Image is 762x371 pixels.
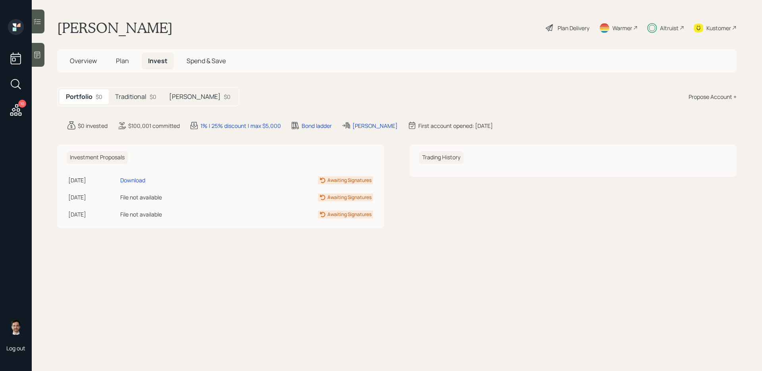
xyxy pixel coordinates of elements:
div: [DATE] [68,210,117,218]
h6: Investment Proposals [67,151,128,164]
div: Awaiting Signatures [327,211,371,218]
div: [PERSON_NAME] [352,122,398,130]
div: 10 [18,100,26,108]
div: Kustomer [706,24,731,32]
div: Propose Account + [689,93,737,101]
div: 1% | 25% discount | max $5,000 [200,122,281,130]
div: Plan Delivery [558,24,589,32]
div: First account opened: [DATE] [418,122,493,130]
h5: Traditional [115,93,146,100]
div: Log out [6,344,25,352]
span: Invest [148,56,167,65]
div: $100,001 committed [128,122,180,130]
div: [DATE] [68,193,117,201]
div: File not available [120,193,228,201]
div: Bond ladder [302,122,332,130]
div: [DATE] [68,176,117,184]
h5: Portfolio [66,93,92,100]
div: $0 [96,93,102,101]
h5: [PERSON_NAME] [169,93,221,100]
span: Plan [116,56,129,65]
span: Spend & Save [187,56,226,65]
div: $0 [224,93,231,101]
div: Awaiting Signatures [327,177,371,184]
div: $0 [150,93,156,101]
div: Awaiting Signatures [327,194,371,201]
div: File not available [120,210,228,218]
div: Download [120,176,145,184]
img: jonah-coleman-headshot.png [8,319,24,335]
div: Altruist [660,24,679,32]
span: Overview [70,56,97,65]
div: $0 invested [78,122,108,130]
h1: [PERSON_NAME] [57,19,173,37]
h6: Trading History [419,151,464,164]
div: Warmer [612,24,632,32]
